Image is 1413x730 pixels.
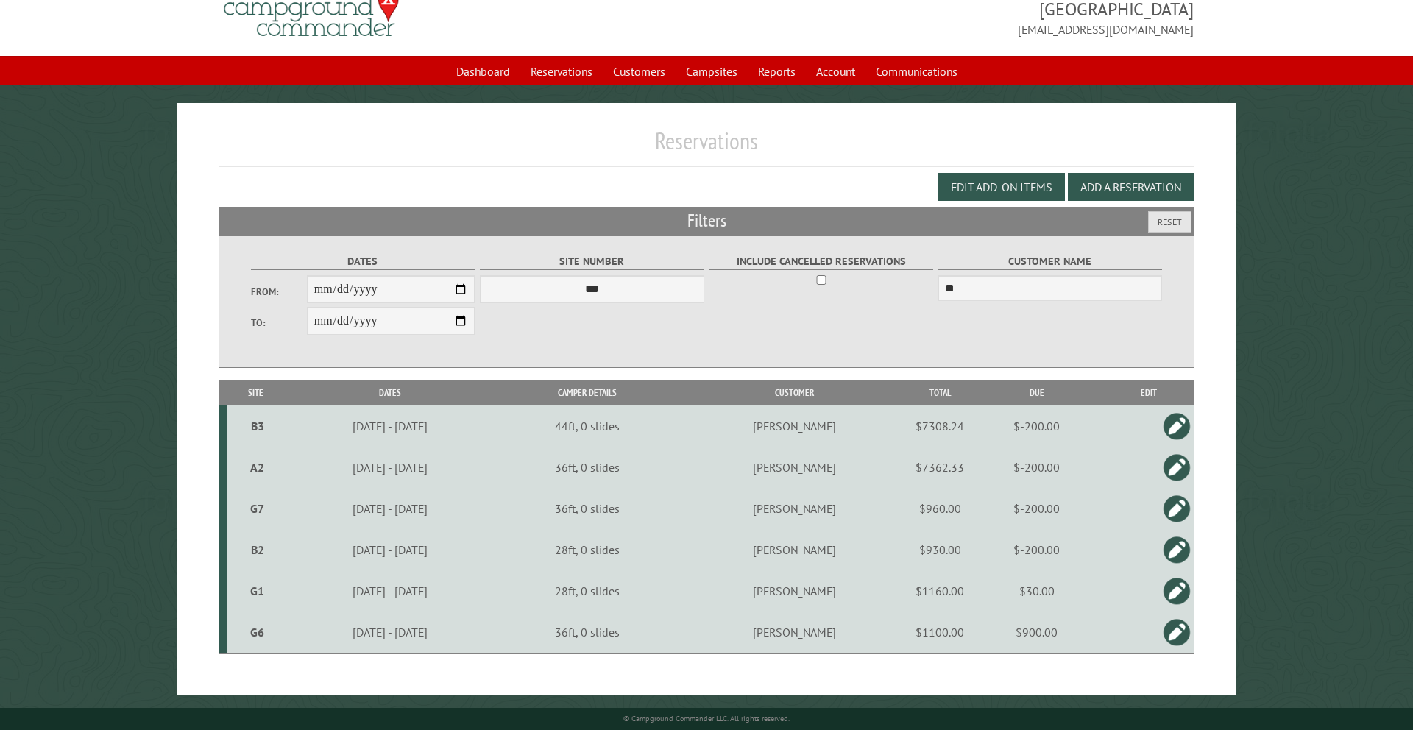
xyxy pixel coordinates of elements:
label: Include Cancelled Reservations [709,253,933,270]
td: [PERSON_NAME] [679,612,910,653]
button: Add a Reservation [1068,173,1194,201]
td: $-200.00 [969,447,1104,488]
td: 36ft, 0 slides [495,447,679,488]
th: Due [969,380,1104,405]
h2: Filters [219,207,1194,235]
label: To: [251,316,307,330]
th: Edit [1104,380,1194,405]
div: G7 [233,501,283,516]
div: G1 [233,584,283,598]
td: $-200.00 [969,529,1104,570]
td: $900.00 [969,612,1104,653]
div: A2 [233,460,283,475]
th: Camper Details [495,380,679,405]
div: B2 [233,542,283,557]
a: Reservations [522,57,601,85]
td: [PERSON_NAME] [679,488,910,529]
a: Account [807,57,864,85]
td: [PERSON_NAME] [679,529,910,570]
td: 28ft, 0 slides [495,570,679,612]
th: Total [910,380,969,405]
label: Dates [251,253,475,270]
td: 36ft, 0 slides [495,488,679,529]
a: Customers [604,57,674,85]
td: [PERSON_NAME] [679,447,910,488]
td: 36ft, 0 slides [495,612,679,653]
td: 28ft, 0 slides [495,529,679,570]
a: Communications [867,57,966,85]
th: Site [227,380,286,405]
div: [DATE] - [DATE] [287,625,493,639]
td: 44ft, 0 slides [495,405,679,447]
div: [DATE] - [DATE] [287,501,493,516]
div: [DATE] - [DATE] [287,584,493,598]
div: [DATE] - [DATE] [287,419,493,433]
td: $960.00 [910,488,969,529]
a: Dashboard [447,57,519,85]
div: [DATE] - [DATE] [287,460,493,475]
label: Customer Name [938,253,1163,270]
button: Edit Add-on Items [938,173,1065,201]
th: Customer [679,380,910,405]
small: © Campground Commander LLC. All rights reserved. [623,714,790,723]
td: [PERSON_NAME] [679,405,910,447]
div: B3 [233,419,283,433]
label: From: [251,285,307,299]
div: [DATE] - [DATE] [287,542,493,557]
td: $-200.00 [969,405,1104,447]
div: G6 [233,625,283,639]
th: Dates [285,380,495,405]
td: $7308.24 [910,405,969,447]
td: $930.00 [910,529,969,570]
td: $30.00 [969,570,1104,612]
label: Site Number [480,253,704,270]
td: $1100.00 [910,612,969,653]
td: $-200.00 [969,488,1104,529]
button: Reset [1148,211,1191,233]
a: Campsites [677,57,746,85]
h1: Reservations [219,127,1194,167]
a: Reports [749,57,804,85]
td: $1160.00 [910,570,969,612]
td: $7362.33 [910,447,969,488]
td: [PERSON_NAME] [679,570,910,612]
